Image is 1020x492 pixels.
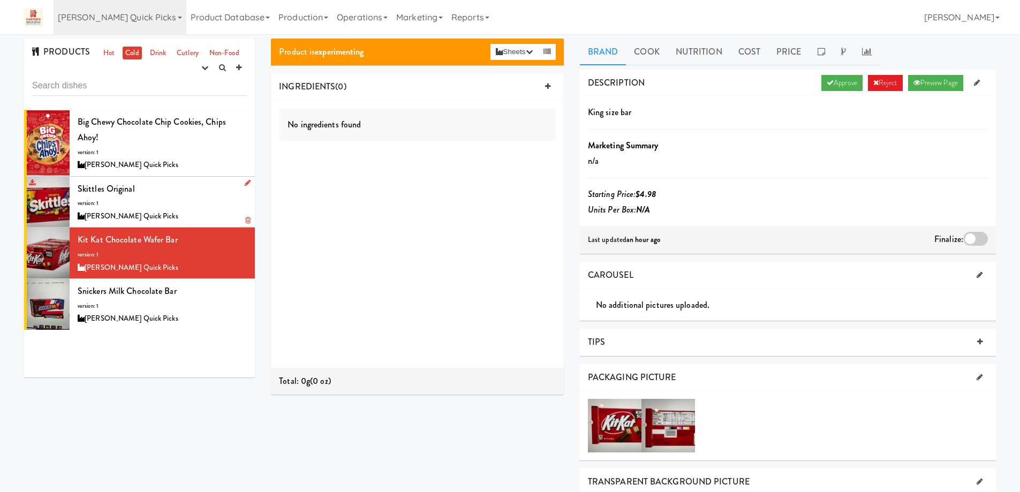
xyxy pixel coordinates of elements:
[588,269,633,281] span: CAROUSEL
[310,375,331,387] span: (0 oz)
[668,39,730,65] a: Nutrition
[78,233,178,246] span: Kit Kat Chocolate Wafer bar
[78,148,99,156] span: version: 1
[123,47,141,60] a: Cold
[768,39,810,65] a: Price
[24,110,255,177] li: Big Chewy Chocolate Chip Cookies, Chips Ahoy!version: 1[PERSON_NAME] Quick Picks
[78,285,177,297] span: Snickers Milk Chocolate bar
[908,75,963,91] a: Preview Page
[588,203,651,216] i: Units Per Box:
[78,158,247,172] div: [PERSON_NAME] Quick Picks
[588,371,676,383] span: PACKAGING PICTURE
[24,228,255,279] li: Kit Kat Chocolate Wafer barversion: 1[PERSON_NAME] Quick Picks
[24,177,255,228] li: Skittles Originalversion: 1[PERSON_NAME] Quick Picks
[78,210,247,223] div: [PERSON_NAME] Quick Picks
[588,153,988,169] p: n/a
[596,297,996,313] div: No additional pictures uploaded.
[24,8,43,27] img: Micromart
[588,139,659,152] b: Marketing Summary
[868,75,903,91] a: Reject
[934,233,963,245] span: Finalize:
[588,336,605,348] span: TIPS
[588,104,988,120] p: King size bar
[580,39,626,65] a: Brand
[147,47,169,60] a: Drink
[279,80,335,93] span: INGREDIENTS
[78,302,99,310] span: version: 1
[78,199,99,207] span: version: 1
[207,47,242,60] a: Non-Food
[279,46,364,58] span: Product is
[636,203,650,216] b: N/A
[78,312,247,326] div: [PERSON_NAME] Quick Picks
[335,80,346,93] span: (0)
[78,251,99,259] span: version: 1
[279,108,556,141] div: No ingredients found
[78,261,247,275] div: [PERSON_NAME] Quick Picks
[730,39,768,65] a: Cost
[174,47,201,60] a: Cutlery
[78,183,135,195] span: Skittles Original
[490,44,538,60] button: Sheets
[78,116,226,144] span: Big Chewy Chocolate Chip Cookies, Chips Ahoy!
[279,375,310,387] span: Total: 0g
[101,47,117,60] a: Hot
[588,77,645,89] span: DESCRIPTION
[636,188,656,200] b: $4.98
[588,475,750,488] span: TRANSPARENT BACKGROUND PICTURE
[32,46,90,58] span: PRODUCTS
[626,234,660,245] b: an hour ago
[588,188,656,200] i: Starting Price:
[626,39,667,65] a: Cook
[821,75,863,91] a: Approve
[315,46,364,58] b: experimenting
[24,279,255,330] li: Snickers Milk Chocolate barversion: 1[PERSON_NAME] Quick Picks
[32,76,247,96] input: Search dishes
[588,234,660,245] span: Last updated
